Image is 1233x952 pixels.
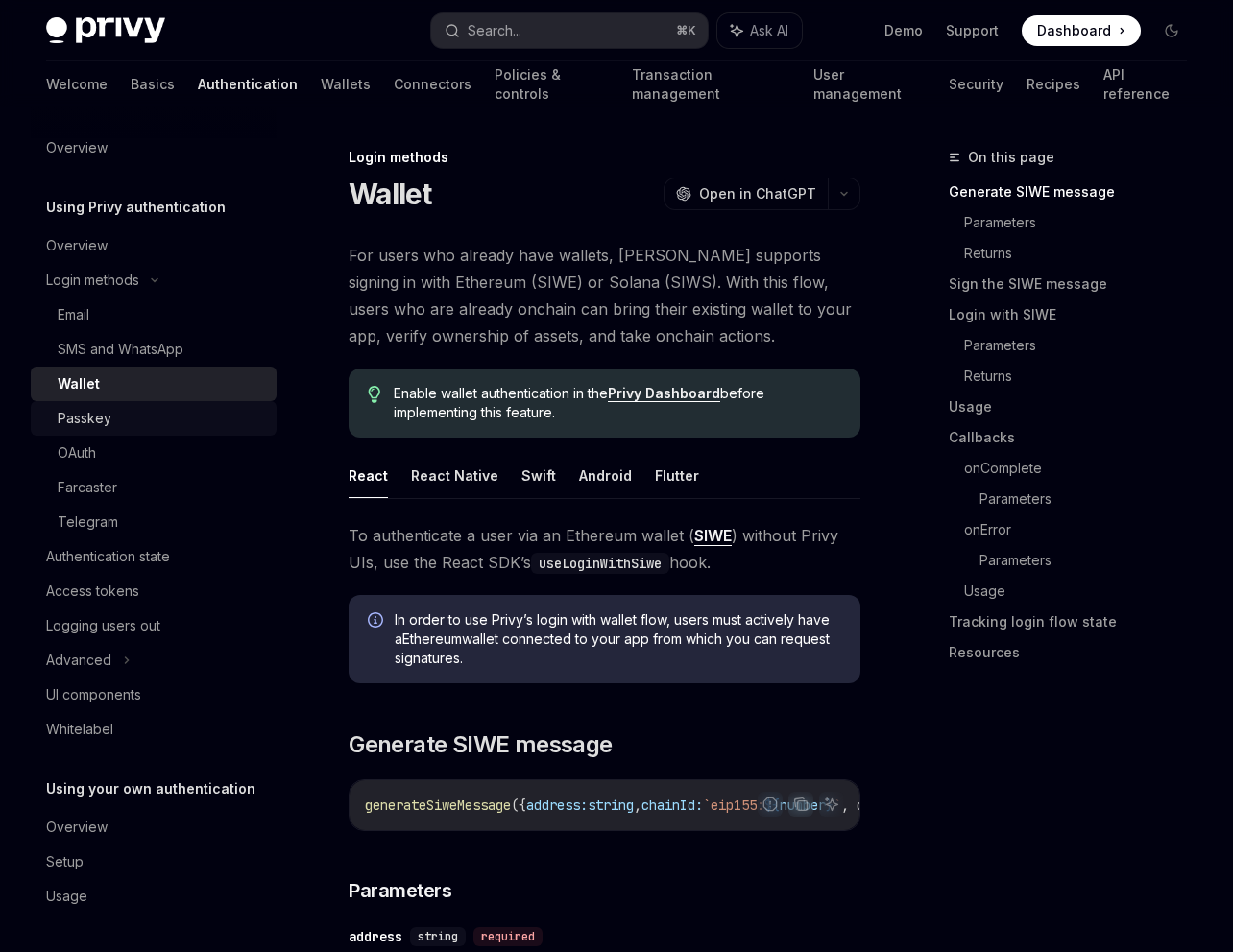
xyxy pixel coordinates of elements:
h5: Using your own authentication [46,777,255,800]
a: Recipes [1027,61,1080,107]
div: Overview [46,136,108,159]
button: Report incorrect code [758,792,783,817]
a: Usage [31,879,277,914]
a: Welcome [46,61,108,107]
button: Flutter [655,453,699,498]
span: , [634,797,641,814]
div: Overview [46,234,108,257]
a: Authentication [198,61,298,107]
span: To authenticate a user via an Ethereum wallet ( ) without Privy UIs, use the React SDK’s hook. [349,522,860,576]
a: Passkey [31,401,277,436]
div: address [349,927,402,946]
span: ({ [511,797,526,814]
a: SMS and WhatsApp [31,332,277,367]
button: Ask AI [819,792,844,817]
a: Parameters [964,330,1202,361]
div: SMS and WhatsApp [58,338,183,361]
a: Returns [964,361,1202,392]
a: Access tokens [31,574,277,608]
span: On this page [968,146,1054,169]
div: Access tokens [46,580,139,603]
div: Setup [46,850,84,873]
div: Email [58,303,89,326]
button: Toggle dark mode [1156,15,1187,46]
div: Wallet [58,372,100,395]
a: onError [964,514,1202,545]
a: Parameters [979,484,1202,514]
a: Policies & controls [495,61,609,107]
div: Usage [46,885,87,908]
div: Login methods [349,148,860,167]
div: Overview [46,816,108,839]
a: Setup [31,845,277,879]
div: Logging users out [46,614,160,637]
a: User management [813,61,926,107]
div: Farcaster [58,476,117,499]
h5: Using Privy authentication [46,196,226,219]
a: Privy Dashboard [608,385,720,402]
a: Support [946,21,999,40]
div: Whitelabel [46,718,113,741]
a: API reference [1103,61,1187,107]
span: For users who already have wallets, [PERSON_NAME] supports signing in with Ethereum (SIWE) or Sol... [349,242,860,349]
a: Parameters [964,207,1202,238]
a: Usage [964,576,1202,607]
span: In order to use Privy’s login with wallet flow, users must actively have a Ethereum wallet connec... [395,610,841,668]
span: address: [526,797,588,814]
button: Open in ChatGPT [664,178,828,210]
a: Login with SIWE [949,299,1202,330]
span: Dashboard [1037,21,1111,40]
button: React [349,453,388,498]
a: Basics [131,61,175,107]
div: Passkey [58,407,111,430]
a: Wallet [31,367,277,401]
svg: Info [368,612,387,631]
a: Callbacks [949,422,1202,453]
a: Logging users out [31,608,277,643]
div: Authentication state [46,545,170,568]
span: Enable wallet authentication in the before implementing this feature. [394,384,841,422]
a: Telegram [31,505,277,539]
a: Dashboard [1022,15,1141,46]
span: ⌘ K [676,23,696,38]
a: SIWE [694,526,732,546]
a: Wallets [321,61,371,107]
a: UI components [31,678,277,712]
a: Tracking login flow state [949,607,1202,637]
a: Demo [884,21,923,40]
a: Connectors [394,61,471,107]
a: Security [949,61,1003,107]
a: Overview [31,131,277,165]
a: Usage [949,392,1202,422]
a: Generate SIWE message [949,177,1202,207]
span: Open in ChatGPT [699,184,816,203]
span: string [588,797,634,814]
a: Parameters [979,545,1202,576]
div: UI components [46,683,141,706]
div: required [473,927,543,946]
button: Copy the contents from the code block [788,792,813,817]
a: Sign the SIWE message [949,269,1202,299]
a: Overview [31,810,277,845]
a: Transaction management [632,61,790,107]
button: Android [579,453,632,498]
span: Generate SIWE message [349,729,612,760]
svg: Tip [368,386,381,403]
a: Resources [949,637,1202,668]
div: Search... [468,19,521,42]
span: Ask AI [750,21,788,40]
a: onComplete [964,453,1202,484]
a: OAuth [31,436,277,470]
span: string [418,929,458,944]
code: useLoginWithSiwe [531,553,669,574]
img: dark logo [46,17,165,44]
a: Returns [964,238,1202,269]
h1: Wallet [349,177,432,211]
span: Parameters [349,877,451,904]
div: Telegram [58,511,118,534]
button: Swift [521,453,556,498]
a: Farcaster [31,470,277,505]
a: Authentication state [31,539,277,574]
span: generateSiweMessage [365,797,511,814]
a: Overview [31,228,277,263]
